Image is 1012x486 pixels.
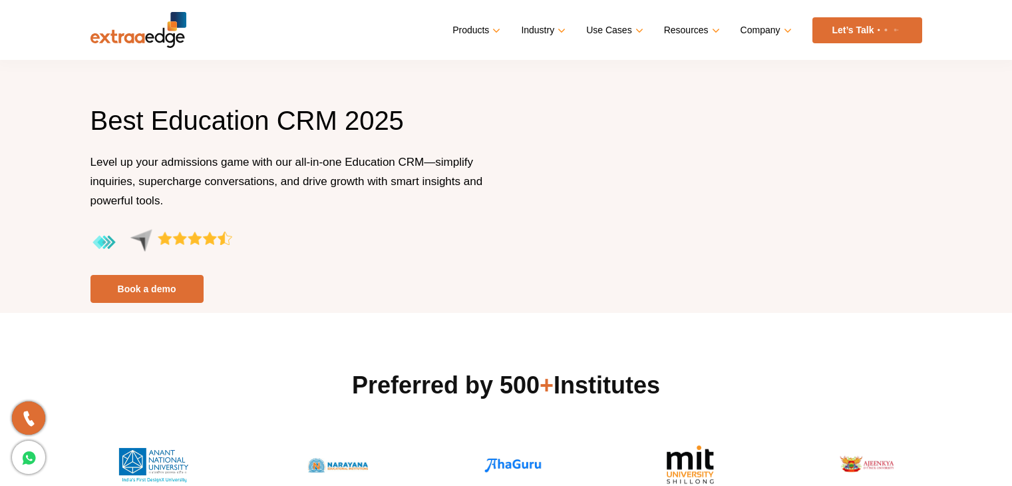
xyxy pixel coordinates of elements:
a: Industry [521,21,563,40]
h2: Preferred by 500 Institutes [90,369,922,401]
a: Resources [664,21,717,40]
a: Company [741,21,789,40]
img: aggregate-rating-by-users [90,229,232,256]
span: + [540,371,554,399]
a: Products [452,21,498,40]
h1: Best Education CRM 2025 [90,103,496,152]
a: Use Cases [586,21,640,40]
a: Let’s Talk [812,17,922,43]
a: Book a demo [90,275,204,303]
span: Level up your admissions game with our all-in-one Education CRM—simplify inquiries, supercharge c... [90,156,483,207]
